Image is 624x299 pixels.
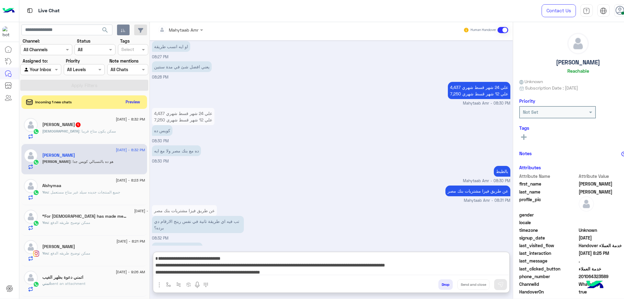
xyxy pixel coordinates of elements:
[66,58,80,64] label: Priority
[38,7,60,15] p: Live Chat
[101,26,109,34] span: search
[35,99,72,105] span: Incoming 1 new chats
[42,244,75,249] h5: Asmaa Alaa
[152,108,214,125] p: 11/8/2025, 8:30 PM
[152,145,201,156] p: 11/8/2025, 8:30 PM
[51,281,85,286] span: sent an attachment
[152,61,212,72] p: 11/8/2025, 8:28 PM
[152,55,168,59] span: 08:27 PM
[42,220,48,225] span: You
[152,216,244,233] p: 11/8/2025, 8:32 PM
[2,26,13,37] img: 1403182699927242
[152,205,217,216] p: 11/8/2025, 8:32 PM
[33,128,39,135] img: WhatsApp
[519,258,578,264] span: last_message
[567,68,589,74] h6: Reachable
[42,122,81,127] h5: Mohammed Galal
[24,240,38,254] img: defaultAdmin.png
[123,98,142,106] button: Preview
[166,282,171,287] img: select flow
[152,75,168,79] span: 08:28 PM
[33,220,39,226] img: WhatsApp
[519,273,578,280] span: phone_number
[471,28,496,33] small: Human Handover
[116,147,145,153] span: [DATE] - 8:32 PM
[542,4,576,17] a: Contact Us
[152,236,168,240] span: 08:32 PM
[176,282,181,287] img: Trigger scenario
[600,7,607,14] img: tab
[583,7,590,14] img: tab
[457,279,490,290] button: Send and close
[24,179,38,193] img: defaultAdmin.png
[525,85,578,91] span: Subscription Date : [DATE]
[24,149,38,163] img: defaultAdmin.png
[20,80,148,91] button: Apply Filters
[579,196,594,212] img: defaultAdmin.png
[183,279,194,289] button: create order
[519,250,578,256] span: last_interaction
[194,281,201,289] img: send voice note
[584,274,606,296] img: hulul-logo.png
[42,183,61,188] h5: Alshymaa
[494,166,510,177] p: 11/8/2025, 8:30 PM
[42,214,127,219] h5: “For God has made me forget all my toil and all my father’s house.” (Genesi
[77,38,90,44] label: Status
[26,7,34,14] img: tab
[519,266,578,272] span: last_clicked_button
[519,212,578,218] span: gender
[519,289,578,295] span: HandoverOn
[134,208,163,214] span: [DATE] - 8:22 PM
[464,198,510,204] span: Mahytaab Amr - 08:31 PM
[116,269,145,275] span: [DATE] - 9:26 AM
[152,159,169,163] span: 08:30 PM
[186,282,191,287] img: create order
[116,178,145,183] span: [DATE] - 8:23 PM
[76,122,81,127] span: 1
[445,186,510,196] p: 11/8/2025, 8:31 PM
[152,125,172,136] p: 11/8/2025, 8:30 PM
[120,46,134,54] div: Select
[519,189,578,195] span: last_name
[24,271,38,285] img: defaultAdmin.png
[497,282,504,288] img: send message
[24,210,38,224] img: defaultAdmin.png
[519,281,578,287] span: ChannelId
[152,41,190,52] p: 11/8/2025, 8:27 PM
[519,173,578,179] span: Attribute Name
[519,98,535,104] h6: Priority
[173,279,183,289] button: Trigger scenario
[23,58,48,64] label: Assigned to:
[42,190,48,194] span: You
[203,282,208,287] img: make a call
[42,129,79,133] span: [DEMOGRAPHIC_DATA]
[120,38,130,44] label: Tags
[48,190,120,194] span: جميع المنتجات جديده سيلد غير متاح مستعمل
[116,239,145,244] span: [DATE] - 8:21 PM
[98,25,113,38] button: search
[463,101,510,106] span: Mahytaab Amr - 08:30 PM
[568,33,588,54] img: defaultAdmin.png
[519,165,541,170] h6: Attributes
[152,243,202,253] p: 11/8/2025, 8:32 PM
[42,281,51,286] span: اتمني
[519,151,532,156] h6: Notes
[519,219,578,226] span: locale
[519,78,543,85] span: Unknown
[438,279,453,290] button: Drop
[48,251,90,255] span: ممكن توضيح طريقه الدفع
[109,58,138,64] label: Note mentions
[163,279,173,289] button: select flow
[116,117,145,122] span: [DATE] - 8:32 PM
[2,4,15,17] img: Logo
[48,220,90,225] span: ممكن توضيح طريقه الدفع
[42,251,48,255] span: You
[463,178,510,184] span: Mahytaab Amr - 08:30 PM
[33,190,39,196] img: WhatsApp
[33,281,39,287] img: WhatsApp
[581,4,593,17] a: tab
[519,235,578,241] span: signup_date
[23,38,40,44] label: Channel:
[42,275,83,280] h5: اتمني دعوة بظهر الغيب
[70,159,113,164] span: هو ده بالنسبالي كويس جدا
